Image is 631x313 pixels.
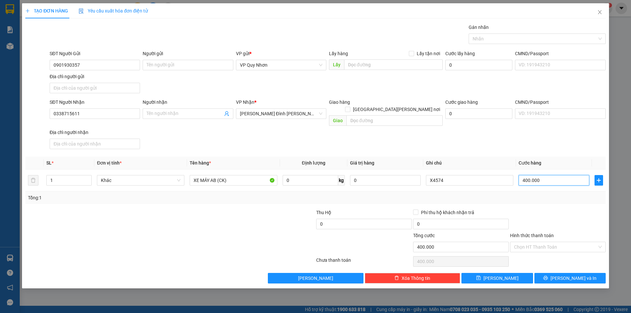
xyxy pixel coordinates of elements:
span: Cước hàng [519,160,541,166]
span: plus [595,178,603,183]
span: Lấy [329,59,344,70]
input: Dọc đường [344,59,443,70]
input: Ghi Chú [426,175,513,186]
span: Thu Hộ [316,210,331,215]
button: [PERSON_NAME] [268,273,363,283]
span: Giao hàng [329,100,350,105]
div: Địa chỉ người nhận [50,129,140,136]
span: VP Quy Nhơn [240,60,322,70]
span: [GEOGRAPHIC_DATA][PERSON_NAME] nơi [350,106,443,113]
span: kg [338,175,345,186]
button: deleteXóa Thông tin [365,273,460,283]
div: VP gửi [236,50,326,57]
span: Giá trị hàng [350,160,374,166]
span: TẠO ĐƠN HÀNG [25,8,68,13]
span: user-add [224,111,229,116]
input: VD: Bàn, Ghế [190,175,277,186]
input: Địa chỉ của người gửi [50,83,140,93]
label: Cước lấy hàng [445,51,475,56]
input: Cước lấy hàng [445,60,512,70]
span: SL [46,160,52,166]
span: Xóa Thông tin [402,275,430,282]
input: 0 [350,175,421,186]
div: Chưa thanh toán [315,257,412,268]
label: Hình thức thanh toán [510,233,554,238]
span: printer [543,276,548,281]
span: Lấy tận nơi [414,50,443,57]
button: delete [28,175,38,186]
span: Giao [329,115,346,126]
button: save[PERSON_NAME] [461,273,533,283]
input: Dọc đường [346,115,443,126]
span: Lấy hàng [329,51,348,56]
input: Địa chỉ của người nhận [50,139,140,149]
span: VP Nhận [236,100,254,105]
span: [PERSON_NAME] [298,275,333,282]
span: plus [25,9,30,13]
span: Yêu cầu xuất hóa đơn điện tử [79,8,148,13]
button: Close [591,3,609,22]
label: Cước giao hàng [445,100,478,105]
span: close [597,10,602,15]
span: [PERSON_NAME] [483,275,519,282]
span: delete [394,276,399,281]
span: Tên hàng [190,160,211,166]
img: icon [79,9,84,14]
button: plus [595,175,603,186]
div: SĐT Người Nhận [50,99,140,106]
div: CMND/Passport [515,99,605,106]
div: Người gửi [143,50,233,57]
div: Tổng: 1 [28,194,244,201]
span: Khác [101,175,180,185]
span: Định lượng [302,160,325,166]
span: Phí thu hộ khách nhận trả [418,209,477,216]
div: Người nhận [143,99,233,106]
span: Phan Đình Phùng [240,109,322,119]
input: Cước giao hàng [445,108,512,119]
span: Tổng cước [413,233,435,238]
th: Ghi chú [423,157,516,169]
button: printer[PERSON_NAME] và In [534,273,606,283]
span: [PERSON_NAME] và In [550,275,596,282]
div: CMND/Passport [515,50,605,57]
div: SĐT Người Gửi [50,50,140,57]
label: Gán nhãn [469,25,489,30]
div: Địa chỉ người gửi [50,73,140,80]
span: Đơn vị tính [97,160,122,166]
span: save [476,276,481,281]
